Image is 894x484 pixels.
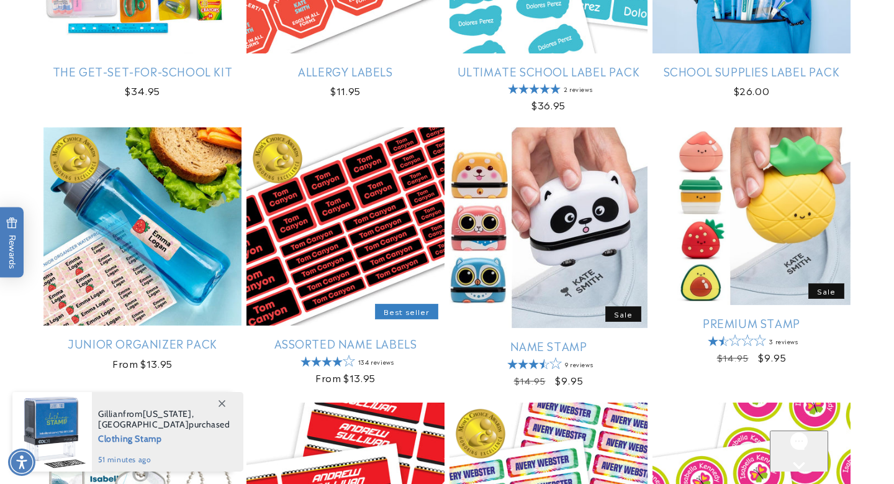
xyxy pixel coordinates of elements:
[98,409,230,430] span: from , purchased
[246,336,445,350] a: Assorted Name Labels
[98,454,230,465] span: 51 minutes ago
[6,217,18,268] span: Rewards
[43,64,242,78] a: The Get-Set-for-School Kit
[770,431,882,472] iframe: Gorgias live chat messenger
[246,64,445,78] a: Allergy Labels
[8,449,35,476] div: Accessibility Menu
[98,430,230,445] span: Clothing Stamp
[98,419,189,430] span: [GEOGRAPHIC_DATA]
[449,64,648,78] a: Ultimate School Label Pack
[449,339,648,353] a: Name Stamp
[652,316,851,330] a: Premium Stamp
[652,64,851,78] a: School Supplies Label Pack
[143,408,192,419] span: [US_STATE]
[98,408,123,419] span: Gillian
[43,336,242,350] a: Junior Organizer Pack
